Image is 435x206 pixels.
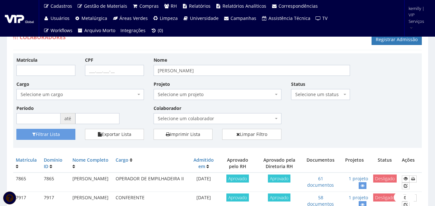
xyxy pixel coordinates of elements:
[158,91,273,98] span: Selecione um projeto
[41,24,75,37] a: Workflows
[171,3,177,9] span: RH
[371,154,399,173] th: Status
[226,175,249,183] span: Aprovado
[84,27,115,33] span: Arquivo Morto
[259,12,313,24] a: Assistência Técnica
[70,173,113,192] td: [PERSON_NAME]
[399,154,422,173] th: Ações
[373,193,397,202] span: Desligado
[154,81,170,87] label: Projeto
[291,81,305,87] label: Status
[349,175,368,182] a: 1 projeto
[154,113,281,124] span: Selecione um colaborador
[338,154,370,173] th: Projetos
[5,13,34,23] img: logo
[72,157,109,163] a: Nome Completo
[119,15,148,21] span: Áreas Verdes
[16,157,37,163] a: Matrícula
[154,105,181,112] label: Colaborador
[291,89,350,100] span: Selecione um status
[51,3,72,9] span: Cadastros
[313,12,330,24] a: TV
[295,91,342,98] span: Selecione um status
[190,15,219,21] span: Universidade
[148,24,165,37] a: (0)
[307,175,334,188] a: 61 documentos
[51,27,72,33] span: Workflows
[322,15,327,21] span: TV
[373,175,397,183] span: Desligado
[194,157,214,169] a: Admitido em
[16,129,75,140] button: Filtrar Lista
[75,24,118,37] a: Arquivo Morto
[409,5,427,24] span: kemilly | VIP Serviços
[72,12,110,24] a: Metalúrgica
[84,3,127,9] span: Gestão de Materiais
[118,24,148,37] a: Integrações
[222,129,281,140] a: Limpar Filtro
[16,89,144,100] span: Selecione um cargo
[16,105,34,112] label: Período
[158,27,163,33] span: (0)
[231,15,256,21] span: Campanhas
[154,89,281,100] span: Selecione um projeto
[226,193,249,202] span: Aprovado
[180,12,221,24] a: Universidade
[154,129,213,140] a: Imprimir Lista
[120,27,146,33] span: Integrações
[188,173,219,192] td: [DATE]
[44,157,62,169] a: Domínio ID
[139,3,159,9] span: Compras
[81,15,107,21] span: Metalúrgica
[349,194,368,201] a: 1 projeto
[221,12,259,24] a: Campanhas
[61,113,75,124] span: até
[20,34,66,41] span: Colaboradores
[222,3,266,9] span: Relatórios Analíticos
[158,115,273,122] span: Selecione um colaborador
[372,34,422,45] a: Registrar Admissão
[51,15,70,21] span: Usuários
[160,15,178,21] span: Limpeza
[110,12,150,24] a: Áreas Verdes
[16,57,37,63] label: Matrícula
[268,193,290,202] span: Aprovado
[219,154,256,173] th: Aprovado pelo RH
[154,57,167,63] label: Nome
[303,154,338,173] th: Documentos
[268,175,290,183] span: Aprovado
[85,65,144,76] input: ___.___.___-__
[85,57,93,63] label: CPF
[41,12,72,24] a: Usuários
[150,12,181,24] a: Limpeza
[16,81,29,87] label: Cargo
[256,154,303,173] th: Aprovado pela Diretoria RH
[189,3,211,9] span: Relatórios
[13,173,41,192] td: 7865
[116,157,128,163] a: Cargo
[41,173,70,192] td: 7865
[85,129,144,140] button: Exportar Lista
[113,173,188,192] td: OPERADOR DE EMPILHADEIRA II
[21,91,136,98] span: Selecione um cargo
[269,15,310,21] span: Assistência Técnica
[279,3,318,9] span: Correspondências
